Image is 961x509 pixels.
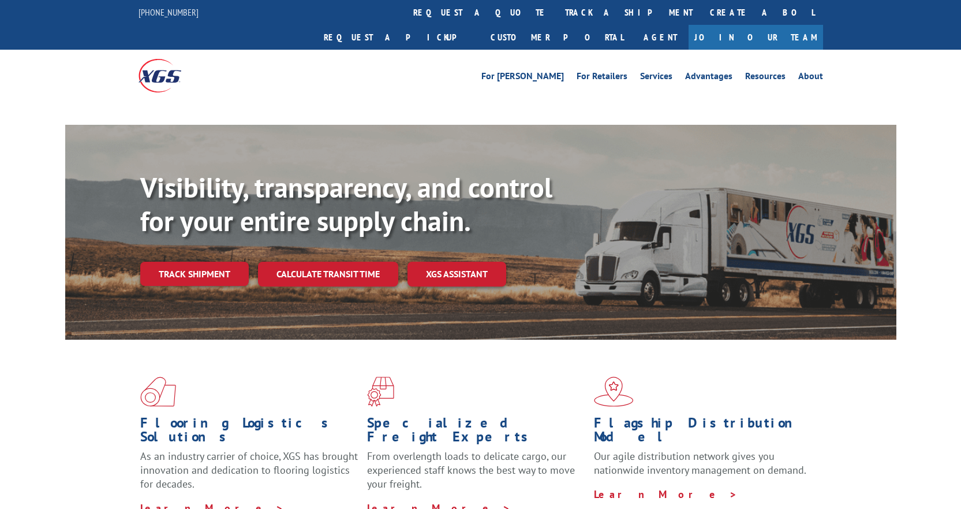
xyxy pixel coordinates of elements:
a: About [798,72,823,84]
img: xgs-icon-focused-on-flooring-red [367,377,394,407]
a: Request a pickup [315,25,482,50]
img: xgs-icon-total-supply-chain-intelligence-red [140,377,176,407]
a: Customer Portal [482,25,632,50]
a: Learn More > [594,488,738,501]
img: xgs-icon-flagship-distribution-model-red [594,377,634,407]
span: Our agile distribution network gives you nationwide inventory management on demand. [594,449,806,477]
a: For Retailers [577,72,627,84]
a: XGS ASSISTANT [407,262,506,287]
a: Resources [745,72,786,84]
a: Services [640,72,672,84]
a: Join Our Team [689,25,823,50]
a: Advantages [685,72,732,84]
h1: Specialized Freight Experts [367,416,585,449]
span: As an industry carrier of choice, XGS has brought innovation and dedication to flooring logistics... [140,449,358,491]
b: Visibility, transparency, and control for your entire supply chain. [140,169,552,239]
p: From overlength loads to delicate cargo, our experienced staff knows the best way to move your fr... [367,449,585,501]
a: [PHONE_NUMBER] [139,6,199,18]
h1: Flooring Logistics Solutions [140,416,358,449]
a: Agent [632,25,689,50]
h1: Flagship Distribution Model [594,416,812,449]
a: Track shipment [140,262,249,286]
a: For [PERSON_NAME] [481,72,564,84]
a: Calculate transit time [258,262,398,287]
